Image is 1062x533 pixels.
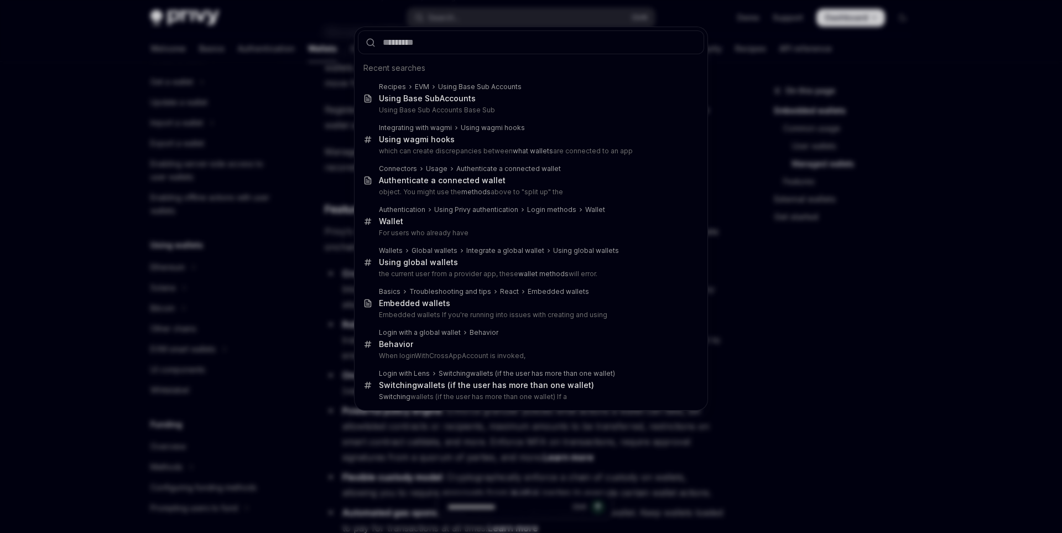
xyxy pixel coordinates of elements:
[379,94,476,104] div: Using Base Sub s
[379,147,681,156] p: which can create discrepancies between are connected to an app
[461,188,491,196] b: methods
[379,369,430,378] div: Login with Lens
[585,205,605,214] div: Wallet
[456,164,561,173] div: Authenticate a connected wallet
[379,134,455,144] div: Using wagmi hooks
[461,123,525,132] div: Using wagmi hooks
[379,246,403,255] div: Wallets
[379,298,450,308] div: s
[415,82,429,91] div: EVM
[363,63,425,74] span: Recent searches
[379,270,681,278] p: the current user from a provider app, these will error.
[379,257,458,267] div: Using global wallets
[379,106,681,115] p: Using Base Sub Accounts Base Sub
[439,369,470,377] b: Switching
[466,246,544,255] div: Integrate a global wallet
[379,298,446,308] b: Embedded wallet
[379,123,452,132] div: Integrating with wagmi
[434,205,518,214] div: Using Privy authentication
[379,82,406,91] div: Recipes
[379,216,403,226] b: Wallet
[527,205,576,214] div: Login methods
[439,369,615,378] div: wallets (if the user has more than one wallet)
[379,328,461,337] div: Login with a global wallet
[513,147,553,155] b: what wallets
[518,270,569,278] b: wallet methods
[379,164,417,173] div: Connectors
[426,164,447,173] div: Usage
[379,339,413,349] b: Behavior
[412,246,457,255] div: Global wallets
[440,94,471,103] b: Account
[438,82,522,91] div: Using Base Sub Accounts
[553,246,619,255] div: Using global wallets
[500,287,519,296] div: React
[379,287,400,296] div: Basics
[528,287,589,296] div: Embedded wallets
[379,205,425,214] div: Authentication
[379,229,681,237] p: For users who already have
[379,175,506,185] div: Authenticate a connected wallet
[470,328,498,337] b: Behavior
[379,351,681,360] p: When loginWithCrossAppAccount is invoked,
[379,188,681,196] p: object. You might use the above to "split up" the
[409,287,491,296] div: Troubleshooting and tips
[379,311,681,319] p: Embedded wallets If you're running into issues with creating and using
